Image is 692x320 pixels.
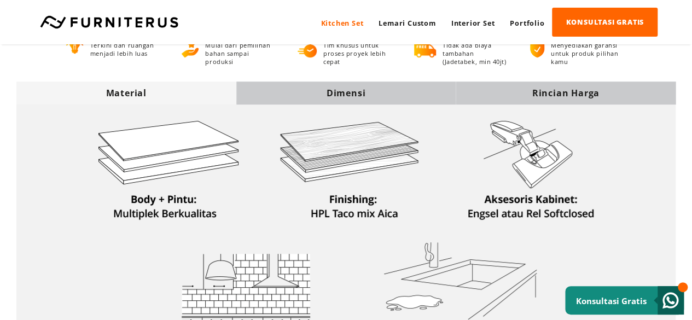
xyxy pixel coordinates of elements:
[456,87,676,99] div: Rincian Harga
[90,41,161,57] p: Terkini dan ruangan menjadi lebih luas
[298,41,316,57] img: proses-cepat.png
[530,41,544,57] img: bergaransi.png
[66,37,84,54] img: desain-fungsional.png
[552,8,658,37] a: KONSULTASI GRATIS
[565,286,684,315] a: Konsultasi Gratis
[443,41,510,66] p: Tidak ada biaya tambahan (Jadetabek, min 40jt)
[551,41,626,66] p: Menyediakan garansi untuk produk pilihan kamu
[444,8,503,38] a: Interior Set
[371,8,443,38] a: Lemari Custom
[323,41,394,66] p: Tim khusus untuk proses proyek lebih cepat
[576,295,647,306] small: Konsultasi Gratis
[414,41,436,57] img: gratis-ongkir.png
[236,87,456,99] div: Dimensi
[182,41,199,57] img: berkualitas.png
[502,8,552,38] a: Portfolio
[16,87,236,99] div: Material
[205,41,277,66] p: Mulai dari pemilihan bahan sampai produksi
[313,8,371,38] a: Kitchen Set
